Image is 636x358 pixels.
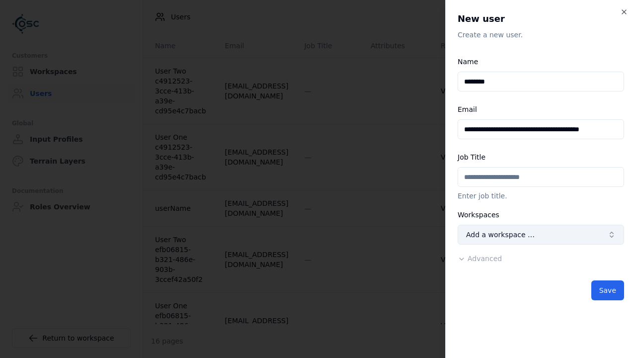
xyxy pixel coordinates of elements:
button: Advanced [458,254,502,264]
label: Email [458,105,477,113]
label: Name [458,58,478,66]
label: Job Title [458,153,485,161]
span: Add a workspace … [466,230,535,240]
h2: New user [458,12,624,26]
p: Create a new user. [458,30,624,40]
p: Enter job title. [458,191,624,201]
label: Workspaces [458,211,499,219]
span: Advanced [468,255,502,263]
button: Save [591,280,624,300]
